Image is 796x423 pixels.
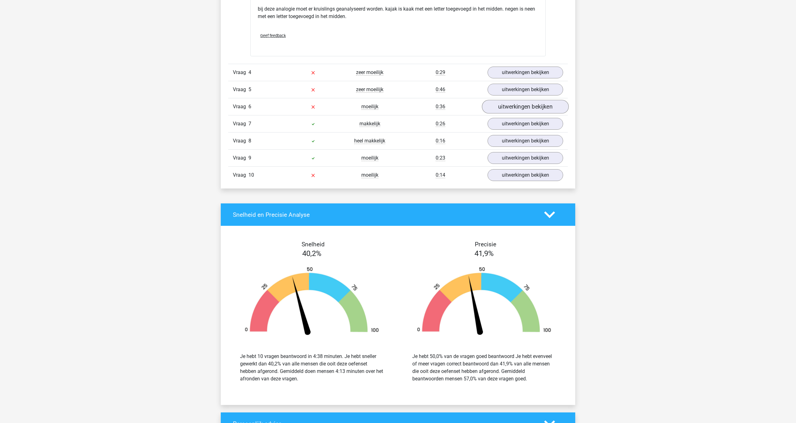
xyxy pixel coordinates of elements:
[436,172,445,178] span: 0:14
[405,241,566,248] h4: Precisie
[233,86,248,93] span: Vraag
[233,211,535,218] h4: Snelheid en Precisie Analyse
[361,155,378,161] span: moeilijk
[436,86,445,93] span: 0:46
[488,152,563,164] a: uitwerkingen bekijken
[436,138,445,144] span: 0:16
[248,121,251,127] span: 7
[302,249,322,258] span: 40,2%
[482,100,569,114] a: uitwerkingen bekijken
[436,69,445,76] span: 0:29
[488,169,563,181] a: uitwerkingen bekijken
[248,69,251,75] span: 4
[361,172,378,178] span: moeilijk
[436,104,445,110] span: 0:36
[233,171,248,179] span: Vraag
[235,267,389,338] img: 40.ce5e2f834a24.png
[233,69,248,76] span: Vraag
[248,104,251,109] span: 6
[258,5,538,20] p: bij deze analogie moet er kruislings geanalyseerd worden. kajak is kaak met een letter toegevoegd...
[361,104,378,110] span: moeilijk
[248,86,251,92] span: 5
[488,84,563,95] a: uitwerkingen bekijken
[488,135,563,147] a: uitwerkingen bekijken
[233,120,248,128] span: Vraag
[436,155,445,161] span: 0:23
[488,118,563,130] a: uitwerkingen bekijken
[354,138,385,144] span: heel makkelijk
[407,267,561,338] img: 42.b7149a039e20.png
[356,69,383,76] span: zeer moeilijk
[233,241,393,248] h4: Snelheid
[356,86,383,93] span: zeer moeilijk
[248,155,251,161] span: 9
[474,249,494,258] span: 41,9%
[412,353,556,383] div: Je hebt 50,0% van de vragen goed beantwoord Je hebt evenveel of meer vragen correct beantwoord da...
[248,172,254,178] span: 10
[248,138,251,144] span: 8
[436,121,445,127] span: 0:26
[233,103,248,110] span: Vraag
[233,154,248,162] span: Vraag
[359,121,380,127] span: makkelijk
[488,67,563,78] a: uitwerkingen bekijken
[260,33,286,38] span: Geef feedback
[233,137,248,145] span: Vraag
[240,353,384,383] div: Je hebt 10 vragen beantwoord in 4:38 minuten. Je hebt sneller gewerkt dan 40,2% van alle mensen d...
